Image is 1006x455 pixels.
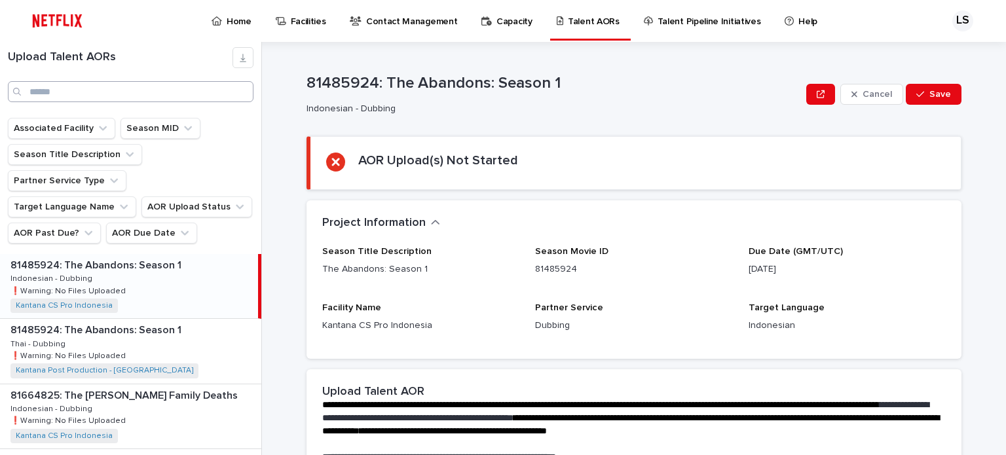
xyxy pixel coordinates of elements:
[8,144,142,165] button: Season Title Description
[358,153,518,168] h2: AOR Upload(s) Not Started
[10,349,128,361] p: ❗️Warning: No Files Uploaded
[863,90,892,99] span: Cancel
[749,303,825,312] span: Target Language
[906,84,961,105] button: Save
[16,366,193,375] a: Kantana Post Production - [GEOGRAPHIC_DATA]
[106,223,197,244] button: AOR Due Date
[10,272,95,283] p: Indonesian - Dubbing
[121,118,200,139] button: Season MID
[929,90,951,99] span: Save
[26,8,88,34] img: ifQbXi3ZQGMSEF7WDB7W
[840,84,903,105] button: Cancel
[535,247,608,256] span: Season Movie ID
[322,247,432,256] span: Season Title Description
[10,402,95,414] p: Indonesian - Dubbing
[16,301,113,310] a: Kantana CS Pro Indonesia
[10,257,184,272] p: 81485924: The Abandons: Season 1
[10,321,184,337] p: 81485924: The Abandons: Season 1
[322,319,519,333] p: Kantana CS Pro Indonesia
[322,385,424,399] h2: Upload Talent AOR
[307,74,801,93] p: 81485924: The Abandons: Season 1
[10,284,128,296] p: ❗️Warning: No Files Uploaded
[8,50,233,65] h1: Upload Talent AORs
[10,337,68,349] p: Thai - Dubbing
[535,319,732,333] p: Dubbing
[322,216,426,230] h2: Project Information
[8,118,115,139] button: Associated Facility
[749,319,946,333] p: Indonesian
[8,223,101,244] button: AOR Past Due?
[8,81,253,102] input: Search
[10,414,128,426] p: ❗️Warning: No Files Uploaded
[8,196,136,217] button: Target Language Name
[10,387,240,402] p: 81664825: The [PERSON_NAME] Family Deaths
[322,216,440,230] button: Project Information
[952,10,973,31] div: LS
[307,103,796,115] p: Indonesian - Dubbing
[322,303,381,312] span: Facility Name
[8,170,126,191] button: Partner Service Type
[322,263,519,276] p: The Abandons: Season 1
[749,247,843,256] span: Due Date (GMT/UTC)
[749,263,946,276] p: [DATE]
[535,303,603,312] span: Partner Service
[16,431,113,441] a: Kantana CS Pro Indonesia
[141,196,252,217] button: AOR Upload Status
[535,263,732,276] p: 81485924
